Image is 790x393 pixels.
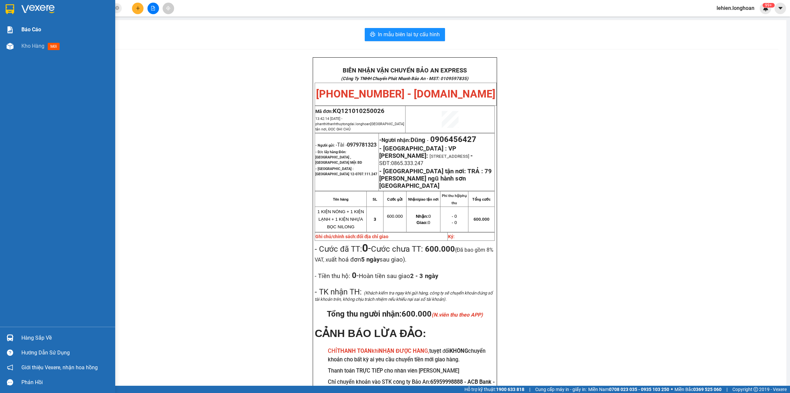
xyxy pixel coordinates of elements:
[6,4,14,14] img: logo-vxr
[21,348,110,358] div: Hướng dẫn sử dụng
[391,160,423,166] span: 0865.333.247
[7,350,13,356] span: question-circle
[464,386,524,393] span: Hỗ trợ kỹ thuật:
[347,142,377,148] span: 0979781323
[315,150,362,165] strong: - D/c lấy hàng:
[379,145,456,159] span: - [GEOGRAPHIC_DATA] : VP [PERSON_NAME]:
[410,136,425,144] span: Dũng
[671,388,673,391] span: ⚪️
[442,194,467,205] strong: Phí thu hộ/phụ thu
[374,217,376,222] span: 3
[379,168,492,189] strong: TRẢ : 79 [PERSON_NAME] ngũ hành sơn [GEOGRAPHIC_DATA]
[315,247,493,263] span: (Đã bao gồm 8% VAT, x
[21,43,44,49] span: Kho hàng
[387,214,403,219] span: 600.000
[432,312,483,318] em: (N.viên thu theo APP)
[350,271,438,280] span: -
[151,6,155,11] span: file-add
[21,363,98,372] span: Giới thiệu Vexere, nhận hoa hồng
[315,244,371,254] span: - Cước đã TT:
[115,6,119,10] span: close-circle
[777,5,783,11] span: caret-down
[163,3,174,14] button: aim
[333,197,348,201] strong: Tên hàng
[7,334,13,341] img: warehouse-icon
[315,272,350,280] span: - Tiền thu hộ:
[7,364,13,371] span: notification
[361,256,380,263] strong: 5 ngày
[7,379,13,385] span: message
[315,109,384,114] span: Mã đơn:
[452,220,457,225] span: - 0
[425,244,455,254] strong: 600.000
[359,272,438,280] span: Hoàn tiền sau giao
[317,209,364,229] span: 1 KIỆN NÓNG + 1 KIỆN LẠNH + 1 KIỆN NHỰA BỌC NILONG
[416,214,428,219] strong: Nhận:
[529,386,530,393] span: |
[356,234,388,239] span: đổi địa chỉ giao
[315,117,404,131] span: 13:42:14 [DATE] -
[775,3,786,14] button: caret-down
[474,217,489,222] span: 600.000
[711,4,760,12] span: lehien.longhoan
[337,348,372,354] strong: THANH TOÁN
[726,386,727,393] span: |
[379,160,391,166] span: SĐT:
[355,172,377,176] span: 0707.111.247
[535,386,587,393] span: Cung cấp máy in - giấy in:
[327,309,483,319] span: Tổng thu người nhận:
[315,234,388,239] strong: Ghi chú/chính sách:
[315,287,362,296] span: - TK nhận TH:
[343,67,467,74] strong: BIÊN NHẬN VẬN CHUYỂN BẢO AN EXPRESS
[496,387,524,392] strong: 1900 633 818
[350,271,356,280] strong: 0
[379,136,425,144] strong: -
[328,347,495,364] h3: tuyệt đối chuyển khoản cho bất kỳ ai yêu cầu chuyển tiền mới giao hàng.
[674,386,722,393] span: Miền Bắc
[7,43,13,50] img: warehouse-icon
[136,6,140,11] span: plus
[378,30,440,39] span: In mẫu biên lai tự cấu hình
[382,137,425,143] span: Người nhận:
[328,348,429,354] span: CHỈ khi G,
[328,256,406,263] span: uất hoá đơn sau giao).
[379,348,424,354] strong: NHẬN ĐƯỢC HÀN
[373,197,377,201] strong: SL
[333,107,384,115] span: KQ121010250026
[450,348,468,354] strong: KHÔNG
[315,291,492,302] span: (Khách kiểm tra ngay khi gửi hàng, công ty sẽ chuyển khoản đúng số tài khoản trên, không chịu trá...
[408,197,438,201] strong: Nhận/giao tận nơi
[762,3,775,8] sup: 721
[416,220,428,225] strong: Giao:
[402,309,483,319] span: 600.000
[315,167,377,176] span: - [GEOGRAPHIC_DATA] : [GEOGRAPHIC_DATA] 12-
[315,122,404,131] span: phanthithanhthuytongdai.longhoan
[315,143,335,148] strong: - Người gửi:
[315,327,426,339] span: CẢNH BÁO LỪA ĐẢO:
[21,378,110,387] div: Phản hồi
[315,244,493,264] span: Cước chưa TT:
[166,6,171,11] span: aim
[588,386,669,393] span: Miền Nam
[365,28,445,41] button: printerIn mẫu biên lai tự cấu hình
[430,135,476,144] span: 0906456427
[470,152,473,159] span: -
[147,3,159,14] button: file-add
[379,168,466,175] strong: - [GEOGRAPHIC_DATA] tận nơi:
[416,220,430,225] span: 0
[753,387,758,392] span: copyright
[7,26,13,33] img: solution-icon
[693,387,722,392] strong: 0369 525 060
[425,272,438,280] span: ngày
[315,150,362,165] span: Đón: [GEOGRAPHIC_DATA] , [GEOGRAPHIC_DATA] Một BD
[452,214,457,219] span: - 0
[362,242,371,254] span: -
[115,5,119,12] span: close-circle
[448,234,455,239] strong: Ký:
[316,88,495,100] span: [PHONE_NUMBER] - [DOMAIN_NAME]
[430,154,469,159] span: [STREET_ADDRESS]
[132,3,144,14] button: plus
[370,32,375,38] span: printer
[21,25,41,34] span: Báo cáo
[341,76,468,81] strong: (Công Ty TNHH Chuyển Phát Nhanh Bảo An - MST: 0109597835)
